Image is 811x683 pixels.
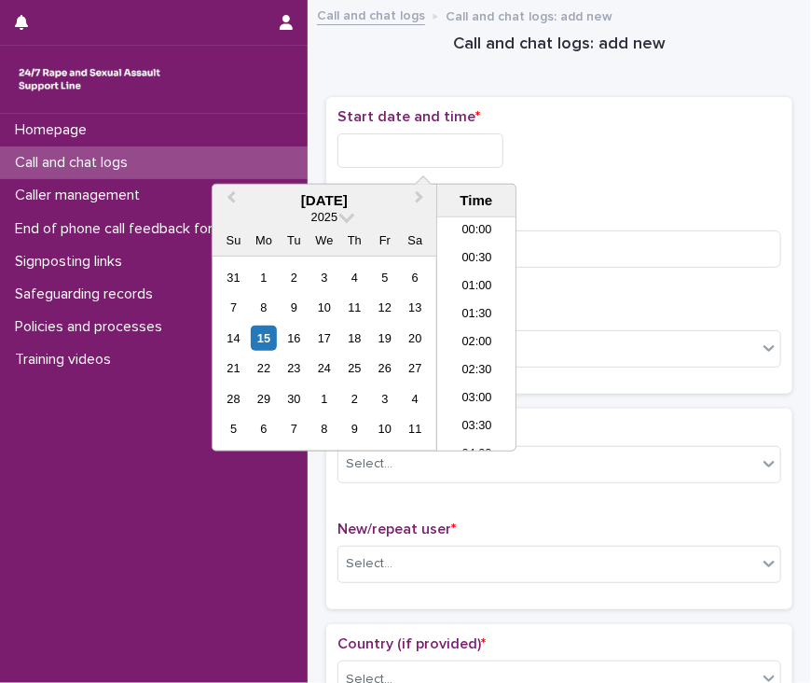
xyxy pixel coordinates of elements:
[446,5,612,25] p: Call and chat logs: add new
[346,554,392,574] div: Select...
[282,326,307,351] div: Choose Tuesday, September 16th, 2025
[221,326,246,351] div: Choose Sunday, September 14th, 2025
[311,228,337,253] div: We
[403,326,428,351] div: Choose Saturday, September 20th, 2025
[251,386,276,411] div: Choose Monday, September 29th, 2025
[282,295,307,320] div: Choose Tuesday, September 9th, 2025
[372,265,397,290] div: Choose Friday, September 5th, 2025
[437,357,516,385] li: 02:30
[282,265,307,290] div: Choose Tuesday, September 2nd, 2025
[311,210,337,224] span: 2025
[7,318,177,336] p: Policies and processes
[337,522,456,537] span: New/repeat user
[317,4,425,25] a: Call and chat logs
[221,386,246,411] div: Choose Sunday, September 28th, 2025
[311,326,337,351] div: Choose Wednesday, September 17th, 2025
[7,154,143,172] p: Call and chat logs
[7,121,102,139] p: Homepage
[342,265,367,290] div: Choose Thursday, September 4th, 2025
[372,386,397,411] div: Choose Friday, October 3rd, 2025
[342,386,367,411] div: Choose Thursday, October 2nd, 2025
[406,187,436,216] button: Next Month
[221,295,246,320] div: Choose Sunday, September 7th, 2025
[221,228,246,253] div: Su
[403,265,428,290] div: Choose Saturday, September 6th, 2025
[342,355,367,381] div: Choose Thursday, September 25th, 2025
[15,61,164,98] img: rhQMoQhaT3yELyF149Cw
[372,355,397,381] div: Choose Friday, September 26th, 2025
[251,295,276,320] div: Choose Monday, September 8th, 2025
[437,413,516,441] li: 03:30
[437,441,516,469] li: 04:00
[372,228,397,253] div: Fr
[342,326,367,351] div: Choose Thursday, September 18th, 2025
[403,416,428,441] div: Choose Saturday, October 11th, 2025
[403,386,428,411] div: Choose Saturday, October 4th, 2025
[326,34,792,56] h1: Call and chat logs: add new
[251,265,276,290] div: Choose Monday, September 1st, 2025
[372,416,397,441] div: Choose Friday, October 10th, 2025
[437,385,516,413] li: 03:00
[372,326,397,351] div: Choose Friday, September 19th, 2025
[403,355,428,381] div: Choose Saturday, September 27th, 2025
[221,265,246,290] div: Choose Sunday, August 31st, 2025
[251,326,276,351] div: Choose Monday, September 15th, 2025
[437,273,516,301] li: 01:00
[213,192,436,209] div: [DATE]
[7,220,240,238] p: End of phone call feedback form
[221,355,246,381] div: Choose Sunday, September 21st, 2025
[282,355,307,381] div: Choose Tuesday, September 23rd, 2025
[251,355,276,381] div: Choose Monday, September 22nd, 2025
[311,295,337,320] div: Choose Wednesday, September 10th, 2025
[337,109,480,124] span: Start date and time
[311,386,337,411] div: Choose Wednesday, October 1st, 2025
[7,351,126,369] p: Training videos
[372,295,397,320] div: Choose Friday, September 12th, 2025
[7,253,137,271] p: Signposting links
[311,355,337,381] div: Choose Wednesday, September 24th, 2025
[218,262,430,444] div: month 2025-09
[214,187,244,216] button: Previous Month
[251,228,276,253] div: Mo
[342,228,367,253] div: Th
[437,301,516,329] li: 01:30
[437,245,516,273] li: 00:30
[346,454,392,474] div: Select...
[311,265,337,290] div: Choose Wednesday, September 3rd, 2025
[282,228,307,253] div: Tu
[282,416,307,441] div: Choose Tuesday, October 7th, 2025
[337,636,486,651] span: Country (if provided)
[7,286,168,303] p: Safeguarding records
[282,386,307,411] div: Choose Tuesday, September 30th, 2025
[403,228,428,253] div: Sa
[403,295,428,320] div: Choose Saturday, September 13th, 2025
[221,416,246,441] div: Choose Sunday, October 5th, 2025
[342,416,367,441] div: Choose Thursday, October 9th, 2025
[7,187,155,204] p: Caller management
[311,416,337,441] div: Choose Wednesday, October 8th, 2025
[342,295,367,320] div: Choose Thursday, September 11th, 2025
[437,217,516,245] li: 00:00
[437,329,516,357] li: 02:00
[442,192,511,209] div: Time
[251,416,276,441] div: Choose Monday, October 6th, 2025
